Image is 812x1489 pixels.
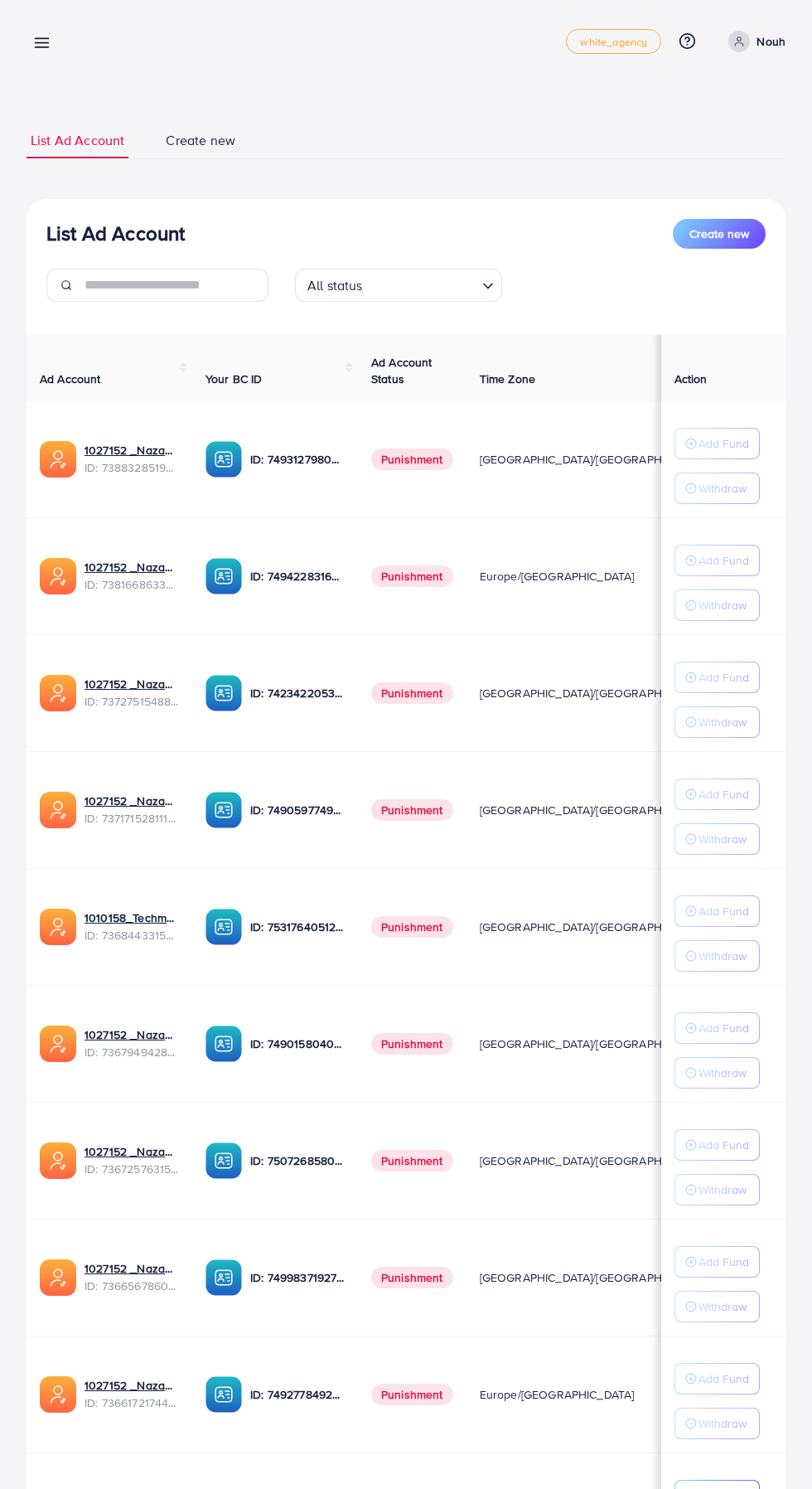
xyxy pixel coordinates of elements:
[40,792,76,828] img: ic-ads-acc.e4c84228.svg
[85,1377,179,1394] a: 1027152 _Nazaagency_018
[85,1260,179,1277] a: 1027152 _Nazaagency_0051
[205,558,242,594] img: ic-ba-acc.ded83a64.svg
[480,802,710,818] span: [GEOGRAPHIC_DATA]/[GEOGRAPHIC_DATA]
[250,800,345,820] p: ID: 7490597749134508040
[40,1026,76,1062] img: ic-ads-acc.e4c84228.svg
[698,1252,749,1272] p: Add Fund
[205,441,242,478] img: ic-ba-acc.ded83a64.svg
[85,1278,179,1294] span: ID: 7366567860828749825
[85,793,179,809] a: 1027152 _Nazaagency_04
[673,219,766,249] button: Create new
[698,595,747,615] p: Withdraw
[674,545,760,576] button: Add Fund
[205,1142,242,1179] img: ic-ba-acc.ded83a64.svg
[698,1369,749,1389] p: Add Fund
[698,784,749,804] p: Add Fund
[250,1268,345,1288] p: ID: 7499837192777400321
[368,270,476,298] input: Search for option
[674,662,760,693] button: Add Fund
[480,1152,710,1169] span: [GEOGRAPHIC_DATA]/[GEOGRAPHIC_DATA]
[250,1385,345,1404] p: ID: 7492778492849930241
[205,675,242,711] img: ic-ba-acc.ded83a64.svg
[166,131,235,150] span: Create new
[40,1142,76,1179] img: ic-ads-acc.e4c84228.svg
[371,799,453,821] span: Punishment
[85,927,179,943] span: ID: 7368443315504726017
[85,693,179,710] span: ID: 7372751548805726224
[674,940,760,972] button: Withdraw
[698,1297,747,1317] p: Withdraw
[674,1408,760,1439] button: Withdraw
[480,919,710,935] span: [GEOGRAPHIC_DATA]/[GEOGRAPHIC_DATA]
[371,1267,453,1288] span: Punishment
[689,226,749,242] span: Create new
[674,1246,760,1278] button: Add Fund
[205,1376,242,1413] img: ic-ba-acc.ded83a64.svg
[674,823,760,855] button: Withdraw
[250,449,345,469] p: ID: 7493127980932333584
[674,1363,760,1394] button: Add Fund
[85,1026,179,1060] div: <span class='underline'>1027152 _Nazaagency_003</span></br>7367949428067450896
[40,1376,76,1413] img: ic-ads-acc.e4c84228.svg
[698,946,747,966] p: Withdraw
[85,1143,179,1160] a: 1027152 _Nazaagency_016
[85,459,179,476] span: ID: 7388328519014645761
[205,371,263,387] span: Your BC ID
[40,371,101,387] span: Ad Account
[85,909,179,926] a: 1010158_Techmanistan pk acc_1715599413927
[756,32,785,51] p: Nouh
[40,558,76,594] img: ic-ads-acc.e4c84228.svg
[85,676,179,710] div: <span class='underline'>1027152 _Nazaagency_007</span></br>7372751548805726224
[698,1063,747,1083] p: Withdraw
[304,274,366,298] span: All status
[40,1259,76,1296] img: ic-ads-acc.e4c84228.svg
[85,576,179,593] span: ID: 7381668633665093648
[85,1044,179,1060] span: ID: 7367949428067450896
[480,685,710,701] span: [GEOGRAPHIC_DATA]/[GEOGRAPHIC_DATA]
[674,428,760,459] button: Add Fund
[698,1180,747,1200] p: Withdraw
[674,895,760,927] button: Add Fund
[85,1394,179,1411] span: ID: 7366172174454882305
[205,909,242,945] img: ic-ba-acc.ded83a64.svg
[698,667,749,687] p: Add Fund
[698,1135,749,1155] p: Add Fund
[250,683,345,703] p: ID: 7423422053648285697
[674,1291,760,1322] button: Withdraw
[674,589,760,621] button: Withdraw
[205,1026,242,1062] img: ic-ba-acc.ded83a64.svg
[85,1143,179,1177] div: <span class='underline'>1027152 _Nazaagency_016</span></br>7367257631523782657
[698,1018,749,1038] p: Add Fund
[250,917,345,937] p: ID: 7531764051207716871
[674,473,760,504] button: Withdraw
[698,1414,747,1433] p: Withdraw
[85,442,179,458] a: 1027152 _Nazaagency_019
[85,1260,179,1294] div: <span class='underline'>1027152 _Nazaagency_0051</span></br>7366567860828749825
[205,792,242,828] img: ic-ba-acc.ded83a64.svg
[580,36,647,47] span: white_agency
[480,568,635,584] span: Europe/[GEOGRAPHIC_DATA]
[371,1033,453,1055] span: Punishment
[31,131,124,150] span: List Ad Account
[205,1259,242,1296] img: ic-ba-acc.ded83a64.svg
[480,1269,710,1286] span: [GEOGRAPHIC_DATA]/[GEOGRAPHIC_DATA]
[698,434,749,453] p: Add Fund
[85,1026,179,1043] a: 1027152 _Nazaagency_003
[674,1012,760,1044] button: Add Fund
[371,1384,453,1405] span: Punishment
[371,354,433,387] span: Ad Account Status
[85,1377,179,1411] div: <span class='underline'>1027152 _Nazaagency_018</span></br>7366172174454882305
[85,810,179,827] span: ID: 7371715281112170513
[85,559,179,593] div: <span class='underline'>1027152 _Nazaagency_023</span></br>7381668633665093648
[480,371,535,387] span: Time Zone
[674,1057,760,1089] button: Withdraw
[40,909,76,945] img: ic-ads-acc.e4c84228.svg
[85,793,179,827] div: <span class='underline'>1027152 _Nazaagency_04</span></br>7371715281112170513
[698,478,747,498] p: Withdraw
[40,441,76,478] img: ic-ads-acc.e4c84228.svg
[85,1161,179,1177] span: ID: 7367257631523782657
[371,682,453,704] span: Punishment
[674,371,708,387] span: Action
[371,916,453,938] span: Punishment
[698,712,747,732] p: Withdraw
